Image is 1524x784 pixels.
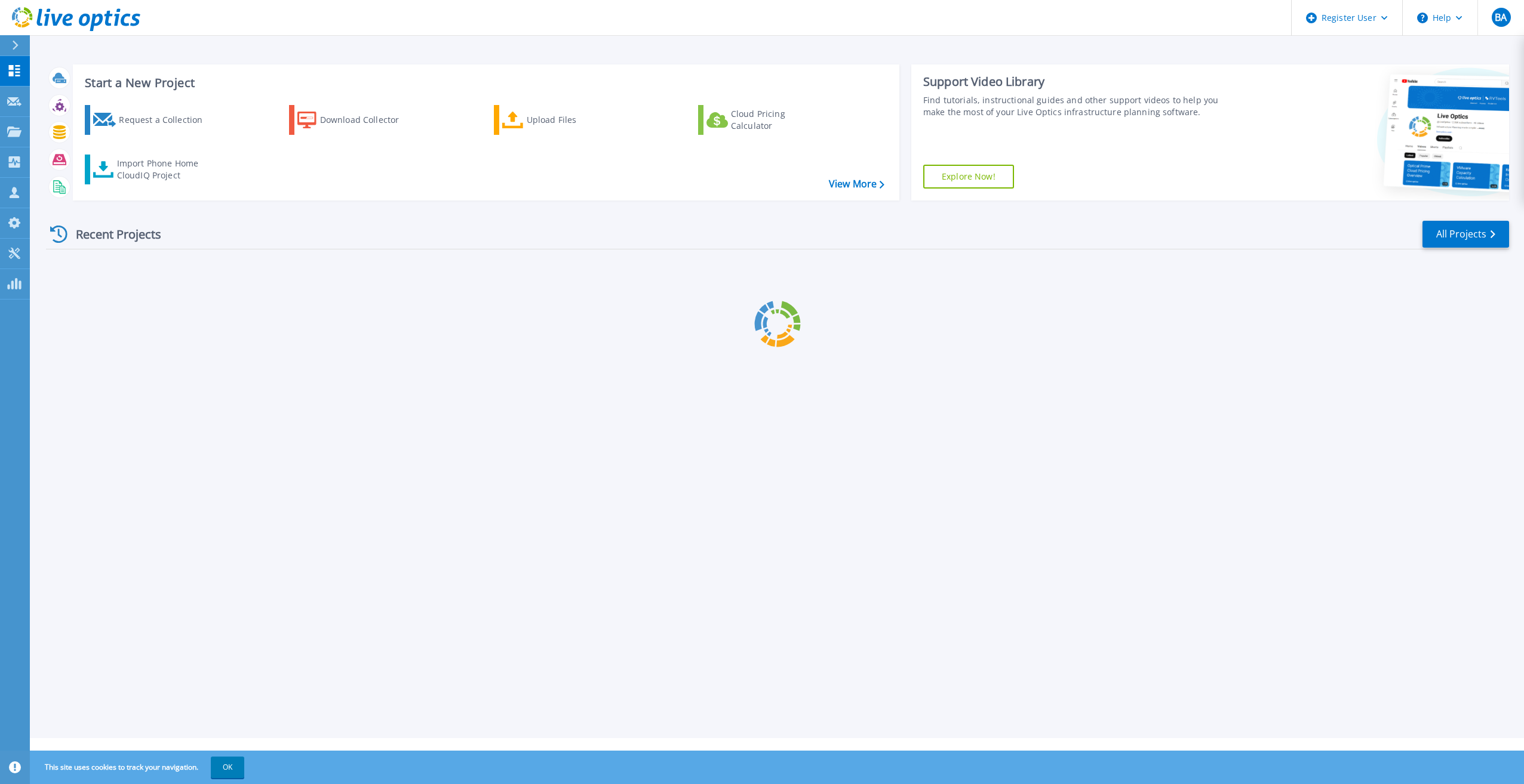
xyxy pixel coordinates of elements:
[731,108,826,132] div: Cloud Pricing Calculator
[33,757,244,778] span: This site uses cookies to track your navigation.
[119,108,214,132] div: Request a Collection
[289,105,422,135] a: Download Collector
[1422,221,1509,248] a: All Projects
[923,74,1232,89] div: Support Video Library
[46,220,177,249] div: Recent Projects
[494,105,627,135] a: Upload Files
[923,94,1232,118] div: Find tutorials, instructional guides and other support videos to help you make the most of your L...
[923,165,1014,189] a: Explore Now!
[85,76,884,89] h3: Start a New Project
[117,158,210,181] div: Import Phone Home CloudIQ Project
[85,105,218,135] a: Request a Collection
[698,105,831,135] a: Cloud Pricing Calculator
[320,108,416,132] div: Download Collector
[527,108,622,132] div: Upload Files
[211,757,244,778] button: OK
[1495,13,1507,22] span: BA
[829,178,884,190] a: View More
